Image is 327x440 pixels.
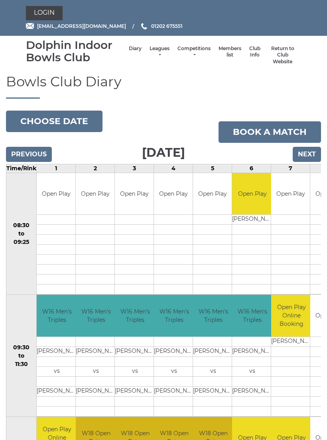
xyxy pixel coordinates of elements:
td: [PERSON_NAME] [154,386,194,396]
td: 7 [271,164,310,173]
td: Time/Rink [6,164,37,173]
span: 01202 675551 [151,23,183,29]
td: [PERSON_NAME] [232,215,272,225]
a: Email [EMAIL_ADDRESS][DOMAIN_NAME] [26,22,126,30]
td: 3 [115,164,154,173]
td: [PERSON_NAME] [76,347,116,356]
div: Dolphin Indoor Bowls Club [26,39,125,64]
td: [PERSON_NAME] [76,386,116,396]
td: W16 Men's Triples [115,295,155,337]
td: 4 [154,164,193,173]
td: [PERSON_NAME] [37,347,77,356]
a: Club Info [249,45,260,58]
td: [PERSON_NAME] [271,337,311,347]
td: [PERSON_NAME] [232,386,272,396]
td: Open Play [193,173,232,215]
a: Phone us 01202 675551 [140,22,183,30]
input: Next [293,147,321,162]
td: Open Play [115,173,154,215]
input: Previous [6,147,52,162]
a: Members list [219,45,241,58]
td: W16 Men's Triples [76,295,116,337]
a: Leagues [150,45,169,58]
td: [PERSON_NAME] [154,347,194,356]
td: vs [37,366,77,376]
td: vs [154,366,194,376]
img: Phone us [141,23,147,29]
td: vs [232,366,272,376]
td: W16 Men's Triples [232,295,272,337]
td: 2 [76,164,115,173]
td: 08:30 to 09:25 [6,173,37,295]
h1: Bowls Club Diary [6,74,321,98]
span: [EMAIL_ADDRESS][DOMAIN_NAME] [37,23,126,29]
td: 1 [37,164,76,173]
a: Login [26,6,63,20]
td: Open Play [271,173,310,215]
td: Open Play [154,173,193,215]
a: Book a match [219,121,321,143]
td: Open Play [37,173,75,215]
a: Competitions [177,45,211,58]
a: Diary [129,45,142,52]
td: [PERSON_NAME] [115,386,155,396]
td: [PERSON_NAME] [193,347,233,356]
td: [PERSON_NAME] [232,347,272,356]
td: [PERSON_NAME] [193,386,233,396]
td: vs [76,366,116,376]
button: Choose date [6,111,102,132]
td: W16 Men's Triples [154,295,194,337]
td: vs [115,366,155,376]
td: 6 [232,164,271,173]
td: Open Play [76,173,114,215]
td: [PERSON_NAME] [115,347,155,356]
td: vs [193,366,233,376]
td: 09:30 to 11:30 [6,295,37,417]
a: Return to Club Website [268,45,297,65]
td: 5 [193,164,232,173]
td: W16 Men's Triples [193,295,233,337]
td: [PERSON_NAME] [37,386,77,396]
img: Email [26,23,34,29]
td: Open Play Online Booking [271,295,311,337]
td: Open Play [232,173,272,215]
td: W16 Men's Triples [37,295,77,337]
